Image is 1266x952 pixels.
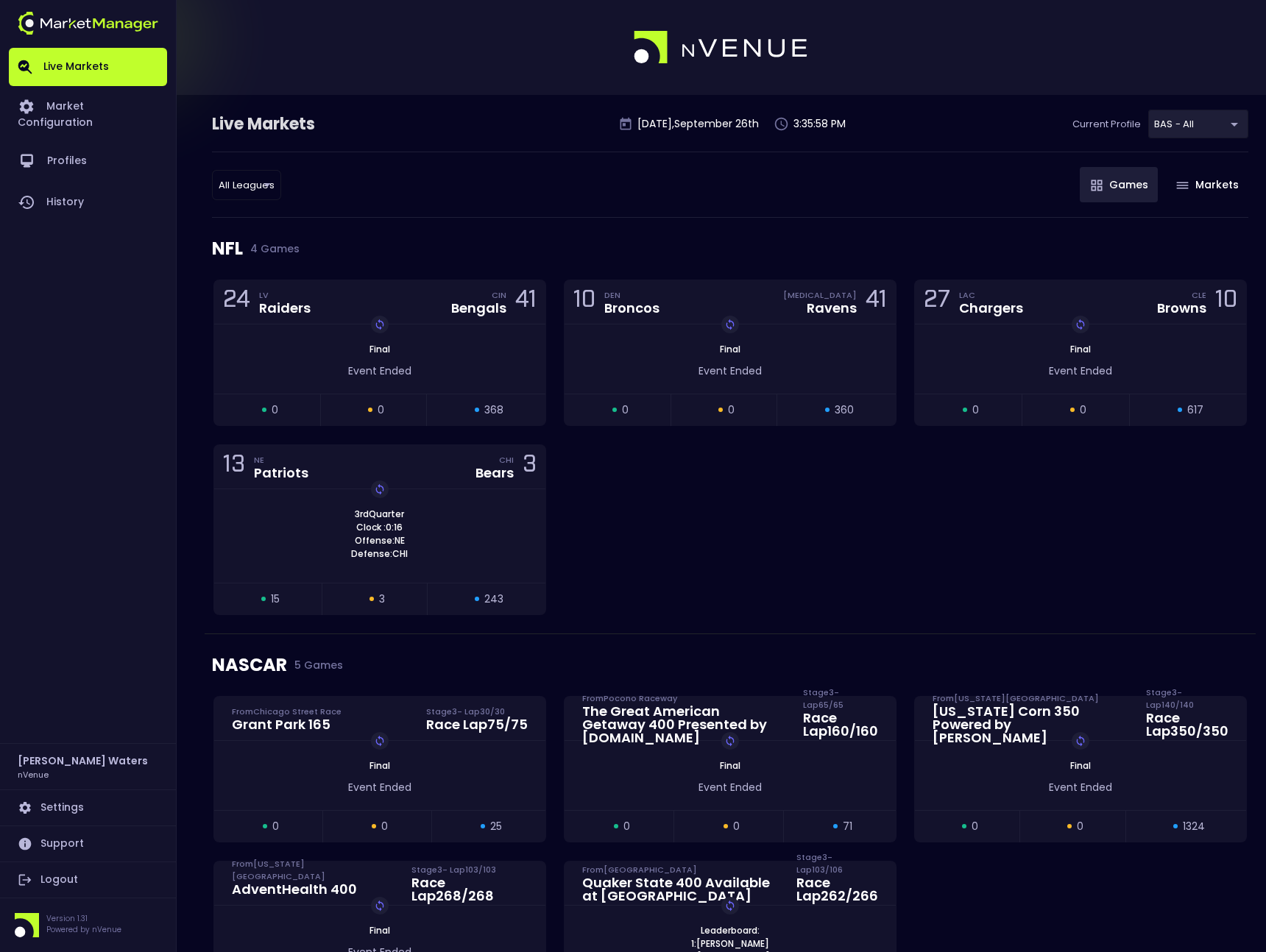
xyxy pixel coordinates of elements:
[426,718,528,731] div: Race Lap 75 / 75
[18,769,49,780] h3: nVenue
[724,900,736,912] img: replayImg
[499,454,514,466] div: CHI
[724,735,736,747] img: replayImg
[604,289,659,301] div: DEN
[1146,699,1228,711] div: Stage 3 - Lap 140 / 140
[18,12,158,35] img: logo
[484,402,503,418] span: 368
[272,819,279,834] span: 0
[622,402,629,418] span: 0
[1077,819,1083,834] span: 0
[972,819,978,834] span: 0
[9,141,167,182] a: Profiles
[212,170,281,200] div: BAS - All
[1157,302,1206,315] div: Browns
[733,819,740,834] span: 0
[374,319,386,330] img: replayImg
[783,289,857,301] div: [MEDICAL_DATA]
[243,243,300,255] span: 4 Games
[715,759,745,772] span: Final
[259,289,311,301] div: LV
[378,402,384,418] span: 0
[1049,780,1112,795] span: Event Ended
[232,718,342,731] div: Grant Park 165
[232,870,394,882] div: From [US_STATE][GEOGRAPHIC_DATA]
[348,363,411,378] span: Event Ended
[728,402,735,418] span: 0
[582,692,785,704] div: From Pocono Raceway
[348,780,411,795] span: Event Ended
[374,735,386,747] img: replayImg
[232,706,342,717] div: From Chicago Street Race
[796,864,878,875] div: Stage 3 - Lap 103 / 106
[803,699,878,711] div: Stage 3 - Lap 65 / 65
[604,302,659,315] div: Broncos
[634,31,809,65] img: logo
[1075,735,1086,747] img: replayImg
[451,302,506,315] div: Bengals
[866,288,887,316] div: 41
[212,634,1248,696] div: NASCAR
[724,319,736,330] img: replayImg
[1066,343,1095,355] span: Final
[1080,167,1158,202] button: Games
[212,113,392,136] div: Live Markets
[699,363,762,378] span: Event Ended
[1187,402,1203,418] span: 617
[1176,182,1189,189] img: gameIcon
[9,862,167,898] a: Logout
[573,288,595,316] div: 10
[365,759,395,772] span: Final
[272,402,278,418] span: 0
[350,534,409,547] span: Offense: NE
[959,302,1023,315] div: Chargers
[9,913,167,937] div: Version 1.31Powered by nVenue
[1091,180,1103,191] img: gameIcon
[1080,402,1086,418] span: 0
[374,900,386,912] img: replayImg
[352,521,407,534] span: Clock : 0:16
[254,454,308,466] div: NE
[9,86,167,141] a: Market Configuration
[835,402,854,418] span: 360
[696,924,764,937] span: Leaderboard:
[426,706,528,717] div: Stage 3 - Lap 30 / 30
[1215,288,1237,316] div: 10
[796,876,878,903] div: Race Lap 262 / 266
[232,883,394,896] div: AdventHealth 400
[1072,117,1141,132] p: Current Profile
[933,692,1128,704] div: From [US_STATE][GEOGRAPHIC_DATA]
[1075,319,1086,330] img: replayImg
[259,302,311,315] div: Raiders
[484,592,503,607] span: 243
[9,790,167,825] a: Settings
[1066,759,1095,772] span: Final
[972,402,979,418] span: 0
[803,711,878,738] div: Race Lap 160 / 160
[46,913,121,924] p: Version 1.31
[623,819,630,834] span: 0
[1049,363,1112,378] span: Event Ended
[212,218,1248,280] div: NFL
[793,116,846,132] p: 3:35:58 PM
[347,547,412,561] span: Defense: CHI
[807,302,857,315] div: Ravens
[365,343,395,355] span: Final
[365,924,395,937] span: Final
[1148,110,1248,138] div: BAS - All
[350,508,409,521] span: 3rd Quarter
[18,753,148,769] h2: [PERSON_NAME] Waters
[1165,167,1248,202] button: Markets
[687,937,774,951] span: 1: [PERSON_NAME]
[637,116,759,132] p: [DATE] , September 26 th
[254,466,308,480] div: Patriots
[46,924,121,935] p: Powered by nVenue
[374,483,386,495] img: replayImg
[715,343,745,355] span: Final
[959,289,1023,301] div: LAC
[523,453,537,480] div: 3
[9,48,167,86] a: Live Markets
[223,288,250,316] div: 24
[379,592,385,607] span: 3
[492,289,506,301] div: CIN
